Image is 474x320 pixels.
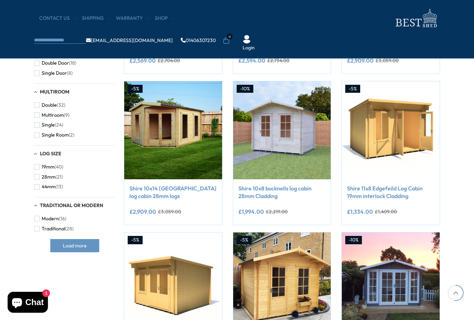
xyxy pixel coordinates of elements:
del: £1,409.00 [375,209,397,214]
span: (28) [65,226,74,232]
span: Single [42,122,55,128]
span: 0 [227,34,232,40]
ins: £2,569.00 [129,58,156,63]
div: -10% [345,236,362,244]
ins: £1,994.00 [238,209,264,214]
a: Warranty [116,15,150,22]
inbox-online-store-chat: Shopify online store chat [6,292,50,314]
ins: £1,334.00 [347,209,373,214]
a: Shire 10x8 bucknells log cabin 28mm Cladding [238,184,326,200]
span: Log Size [40,150,61,157]
a: [EMAIL_ADDRESS][DOMAIN_NAME] [86,38,173,43]
a: 01406307230 [181,38,216,43]
button: Single Room [34,130,74,140]
div: -5% [128,236,143,244]
span: Modern [42,216,59,222]
button: Double [34,100,65,110]
span: Load more [63,243,87,248]
span: (16) [59,216,66,222]
button: Traditional [34,224,74,234]
del: £3,059.00 [375,58,399,63]
del: £2,219.00 [266,209,288,214]
span: 19mm [42,164,54,170]
del: £3,059.00 [158,209,181,214]
img: Shire 11x8 Edgefeild Log Cabin 19mm interlock Cladding - Best Shed [342,81,440,179]
span: (8) [67,70,73,76]
a: Shire 11x8 Edgefeild Log Cabin 19mm interlock Cladding [347,184,434,200]
button: 28mm [34,172,63,182]
button: Single Door [34,68,73,78]
button: 44mm [34,182,63,192]
span: (2) [69,132,74,138]
button: Single [34,120,63,130]
span: Single Door [42,70,67,76]
span: (21) [56,174,63,180]
span: 44mm [42,184,56,190]
a: Shipping [82,15,111,22]
ins: £2,909.00 [129,209,156,214]
ins: £2,909.00 [347,58,374,63]
div: -5% [237,236,252,244]
a: CONTACT US [39,15,77,22]
span: Traditional or Modern [40,202,103,208]
span: 28mm [42,174,56,180]
span: (24) [55,122,63,128]
span: Double [42,102,57,108]
span: (32) [57,102,65,108]
a: Login [243,44,255,51]
span: (18) [69,60,76,66]
img: logo [391,7,440,30]
span: (9) [64,112,69,118]
span: (13) [56,184,63,190]
div: -5% [345,85,360,93]
button: Load more [50,239,99,252]
button: 19mm [34,162,63,172]
div: -10% [237,85,253,93]
button: Modern [34,214,66,224]
span: Multiroom [42,112,64,118]
span: Multiroom [40,89,69,95]
span: Single Room [42,132,69,138]
span: Traditional [42,226,65,232]
ins: £2,594.00 [238,58,265,63]
span: (40) [54,164,63,170]
button: Multiroom [34,110,69,120]
a: 0 [223,37,230,44]
img: User Icon [243,35,251,43]
a: Shop [155,15,175,22]
img: Shire 10x14 Rivington Corner log cabin 28mm logs - Best Shed [124,81,222,179]
del: £2,734.00 [267,58,289,63]
span: Double Door [42,60,69,66]
del: £2,704.00 [158,58,180,63]
a: Shire 10x14 [GEOGRAPHIC_DATA] log cabin 28mm logs [129,184,217,200]
div: -5% [128,85,143,93]
button: Double Door [34,58,76,68]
